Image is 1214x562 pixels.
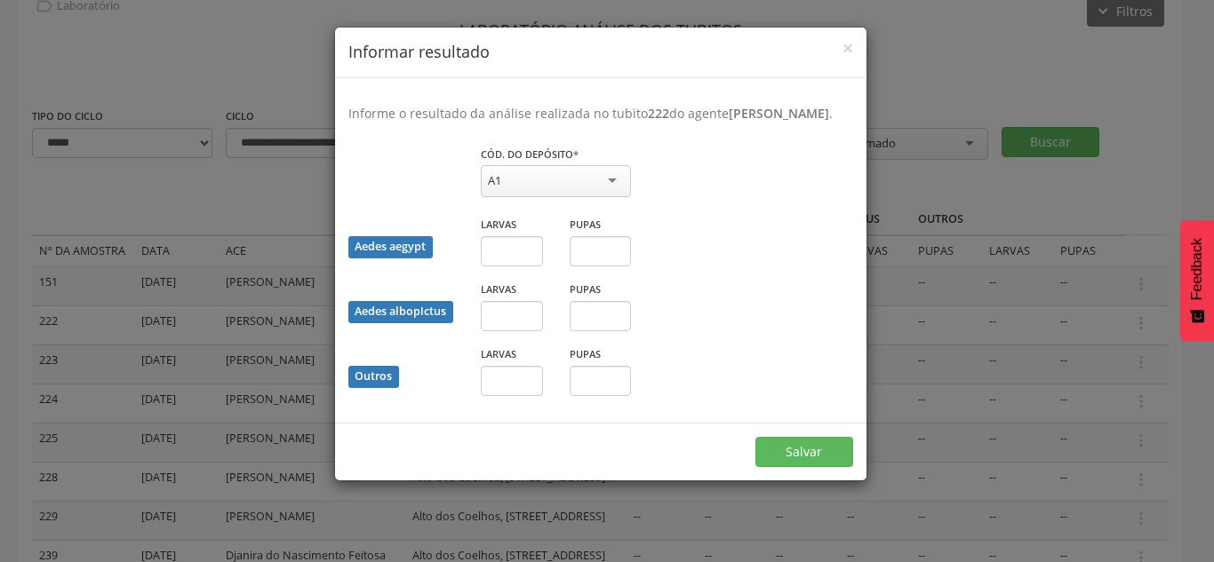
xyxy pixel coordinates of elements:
[481,147,579,162] label: Cód. do depósito
[348,366,399,388] div: Outros
[1180,220,1214,341] button: Feedback - Mostrar pesquisa
[481,347,516,361] label: Larvas
[481,282,516,297] label: Larvas
[348,105,853,123] p: Informe o resultado da análise realizada no tubito do agente .
[729,105,829,122] b: [PERSON_NAME]
[570,218,601,232] label: Pupas
[570,347,601,361] label: Pupas
[348,301,453,323] div: Aedes albopictus
[648,105,669,122] b: 222
[1189,238,1205,300] span: Feedback
[570,282,601,297] label: Pupas
[488,172,501,188] div: A1
[481,218,516,232] label: Larvas
[755,437,853,467] button: Salvar
[348,41,853,64] h4: Informar resultado
[348,236,433,258] div: Aedes aegypt
[843,39,853,58] button: Close
[843,36,853,60] span: ×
